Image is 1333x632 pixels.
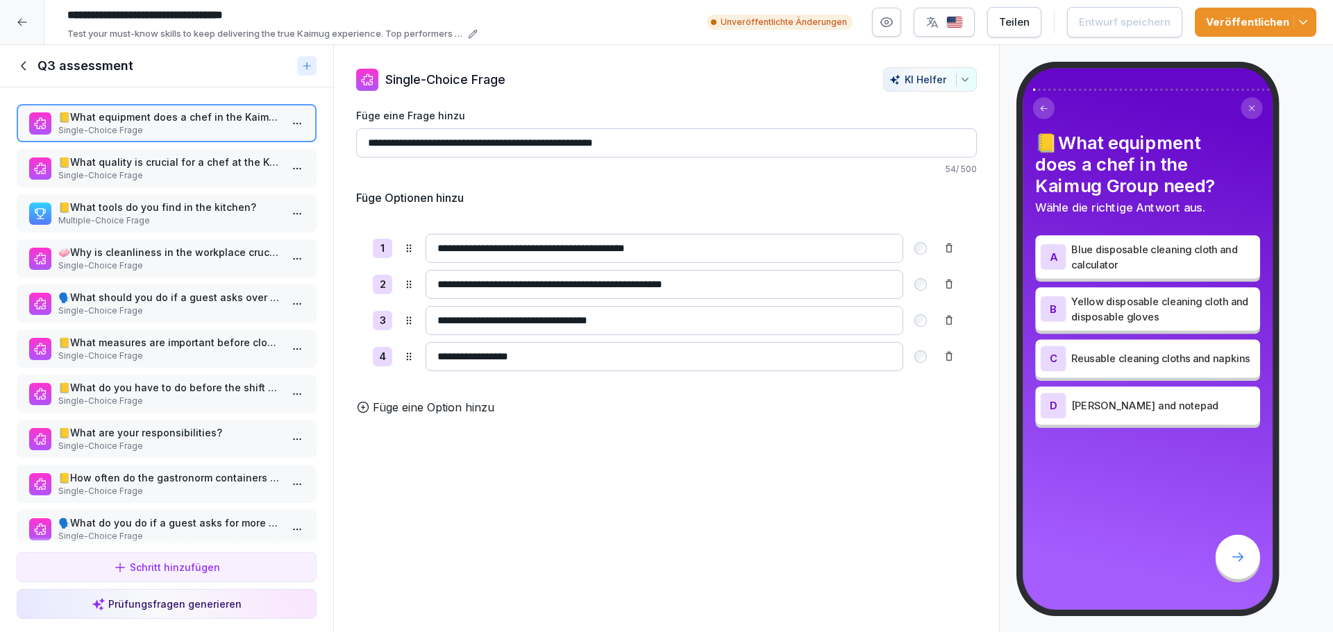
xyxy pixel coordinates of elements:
p: 📒What measures are important before closing (evening shift)? [58,335,280,350]
div: Entwurf speichern [1079,15,1171,30]
p: Single-Choice Frage [58,259,280,272]
div: 📒What quality is crucial for a chef at the Kaimug Group?Single-Choice Frage [17,149,317,187]
div: 🧼Why is cleanliness in the workplace crucial?Single-Choice Frage [17,239,317,277]
p: Unveröffentlichte Änderungen [721,16,847,28]
h4: 📒What equipment does a chef in the Kaimug Group need? [1035,132,1259,196]
p: D [1050,400,1057,411]
div: 📒How often do the gastronorm containers (GN) need to be changed?Single-Choice Frage [17,465,317,503]
p: 🧼Why is cleanliness in the workplace crucial? [58,245,280,259]
p: Single-Choice Frage [58,530,280,543]
p: 📒What tools do you find in the kitchen? [58,200,280,214]
h5: Füge Optionen hinzu [356,189,464,206]
p: A [1050,251,1057,262]
p: 2 [380,277,386,293]
p: B [1050,303,1057,314]
div: 🗣️​What should you do if a guest asks over the food counter if a dish is spicy?Single-Choice Frage [17,284,317,323]
button: Veröffentlichen [1195,8,1316,37]
div: 📒What equipment does a chef in the Kaimug Group need?Single-Choice Frage [17,104,317,142]
p: Single-Choice Frage [58,440,280,452]
p: Multiple-Choice Frage [58,214,280,227]
p: Single-Choice Frage [58,485,280,497]
p: Yellow disposable cleaning cloth and disposable gloves [1071,293,1255,324]
p: 📒What do you have to do before the shift starts? [58,380,280,395]
p: 4 [379,349,386,365]
p: 📒What quality is crucial for a chef at the Kaimug Group? [58,155,280,169]
button: Prüfungsfragen generieren [17,589,317,619]
p: Wähle die richtige Antwort aus. [1035,199,1259,216]
p: Single-Choice Frage [385,70,505,89]
p: [PERSON_NAME] and notepad [1071,398,1255,413]
div: Teilen [999,15,1030,30]
p: Single-Choice Frage [58,395,280,407]
p: Blue disposable cleaning cloth and calculator [1071,241,1255,272]
div: Veröffentlichen [1206,15,1305,30]
img: us.svg [946,16,963,29]
div: Prüfungsfragen generieren [92,597,242,611]
div: 🗣️​What do you do if a guest asks for more sauce?Single-Choice Frage [17,510,317,548]
p: 3 [380,313,386,329]
div: KI Helfer [889,74,971,85]
p: 🗣️​What do you do if a guest asks for more sauce? [58,515,280,530]
p: 🗣️​What should you do if a guest asks over the food counter if a dish is spicy? [58,290,280,305]
p: Single-Choice Frage [58,305,280,317]
p: 1 [380,241,385,257]
p: Single-Choice Frage [58,124,280,137]
div: 📒What tools do you find in the kitchen?Multiple-Choice Frage [17,194,317,232]
p: Single-Choice Frage [58,350,280,362]
h1: Q3 assessment [37,58,133,74]
p: 📒What are your responsibilities? [58,425,280,440]
button: KI Helfer [883,67,977,92]
p: 📒What equipment does a chef in the Kaimug Group need? [58,110,280,124]
div: 📒What measures are important before closing (evening shift)?Single-Choice Frage [17,330,317,368]
p: Füge eine Option hinzu [373,399,494,416]
button: Entwurf speichern [1067,7,1182,37]
button: Schritt hinzufügen [17,552,317,582]
div: Schritt hinzufügen [113,560,220,574]
div: 📒What are your responsibilities?Single-Choice Frage [17,420,317,458]
label: Füge eine Frage hinzu [356,108,977,123]
button: Teilen [987,7,1041,37]
p: Reusable cleaning cloths and napkins [1071,351,1255,366]
p: 📒How often do the gastronorm containers (GN) need to be changed? [58,470,280,485]
p: 54 / 500 [356,163,977,176]
p: Single-Choice Frage [58,169,280,182]
p: Test your must-know skills to keep delivering the true Kaimug experience. Top performers will rec... [67,27,464,41]
div: 📒What do you have to do before the shift starts?Single-Choice Frage [17,375,317,413]
p: C [1050,353,1057,364]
